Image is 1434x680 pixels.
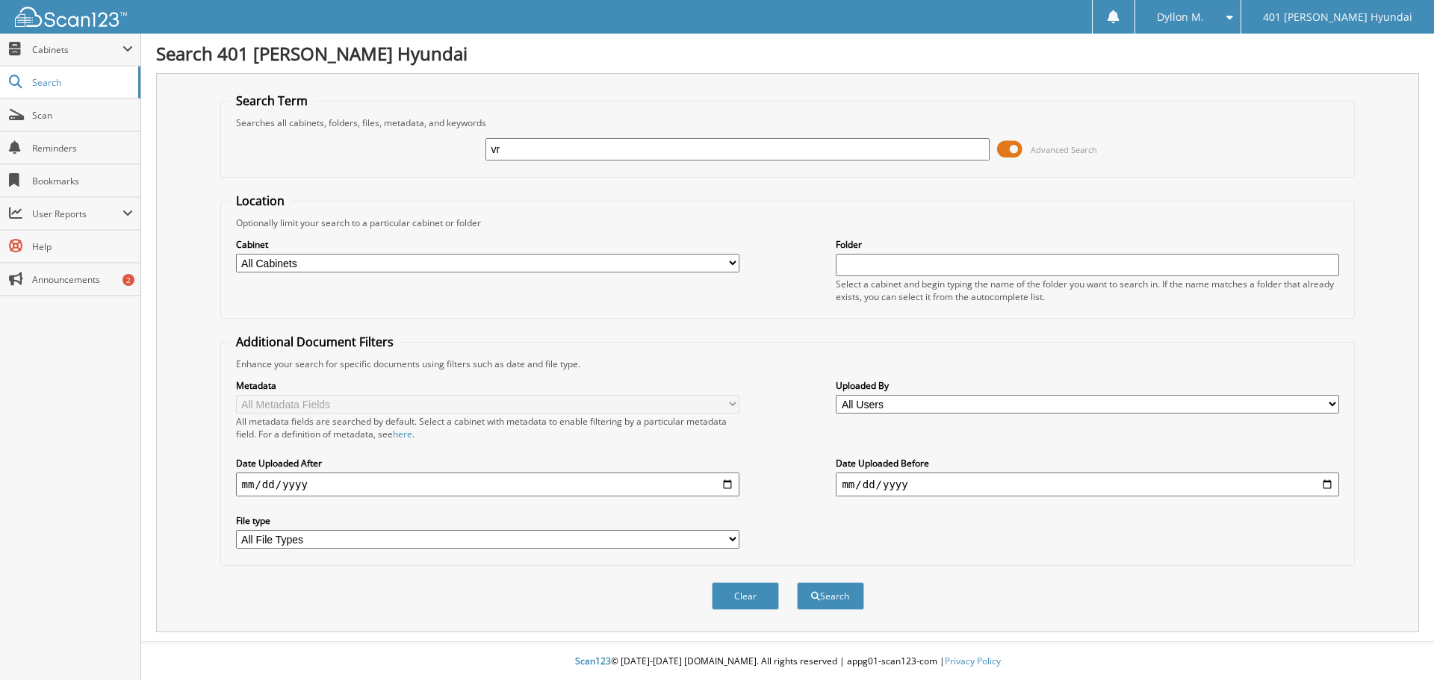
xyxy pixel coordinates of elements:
[32,43,122,56] span: Cabinets
[236,472,739,496] input: start
[1263,13,1412,22] span: 401 [PERSON_NAME] Hyundai
[229,116,1347,129] div: Searches all cabinets, folders, files, metadata, and keywords
[1031,144,1097,155] span: Advanced Search
[156,41,1419,66] h1: Search 401 [PERSON_NAME] Hyundai
[836,472,1339,496] input: end
[236,379,739,392] label: Metadata
[229,216,1347,229] div: Optionally limit your search to a particular cabinet or folder
[229,358,1347,370] div: Enhance your search for specific documents using filters such as date and file type.
[236,238,739,251] label: Cabinet
[32,76,131,89] span: Search
[229,193,292,209] legend: Location
[32,109,133,122] span: Scan
[797,582,864,610] button: Search
[229,334,401,350] legend: Additional Document Filters
[836,278,1339,303] div: Select a cabinet and begin typing the name of the folder you want to search in. If the name match...
[575,655,611,667] span: Scan123
[32,175,133,187] span: Bookmarks
[945,655,1001,667] a: Privacy Policy
[32,240,133,253] span: Help
[229,93,315,109] legend: Search Term
[236,514,739,527] label: File type
[32,208,122,220] span: User Reports
[236,457,739,470] label: Date Uploaded After
[836,379,1339,392] label: Uploaded By
[836,238,1339,251] label: Folder
[1157,13,1204,22] span: Dyllon M.
[712,582,779,610] button: Clear
[32,142,133,155] span: Reminders
[393,428,412,440] a: here
[32,273,133,286] span: Announcements
[141,643,1434,680] div: © [DATE]-[DATE] [DOMAIN_NAME]. All rights reserved | appg01-scan123-com |
[122,274,134,286] div: 2
[836,457,1339,470] label: Date Uploaded Before
[15,7,127,27] img: scan123-logo-white.svg
[236,415,739,440] div: All metadata fields are searched by default. Select a cabinet with metadata to enable filtering b...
